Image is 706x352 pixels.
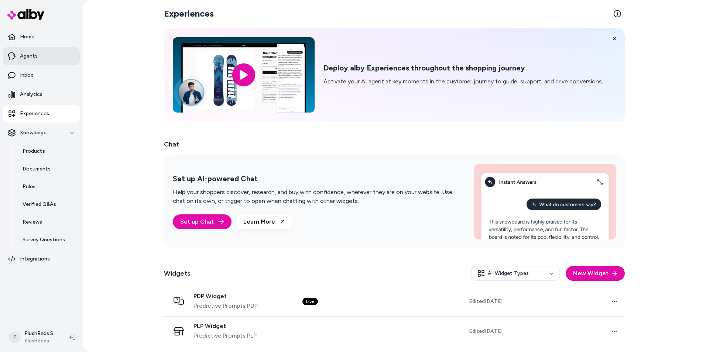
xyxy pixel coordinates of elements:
a: Learn More [236,214,293,229]
span: PDP Widget [193,293,258,300]
p: Reviews [23,218,42,226]
h2: Set up AI-powered Chat [173,174,456,183]
a: Analytics [3,86,80,103]
p: Products [23,148,45,155]
img: alby Logo [7,9,44,20]
img: Set up AI-powered Chat [474,164,616,239]
a: Rules [15,178,80,196]
span: P [9,331,21,343]
h2: Chat [164,139,625,149]
p: Analytics [20,91,42,98]
p: Survey Questions [23,236,65,244]
p: Verified Q&As [23,201,56,208]
p: Help your shoppers discover, research, and buy with confidence, wherever they are on your website... [173,188,456,206]
p: Activate your AI agent at key moments in the customer journey to guide, support, and drive conver... [323,77,603,86]
a: Survey Questions [15,231,80,249]
p: PlushBeds Shopify [24,330,58,337]
p: Home [20,33,34,41]
p: Experiences [20,110,49,117]
a: Reviews [15,213,80,231]
button: PPlushBeds ShopifyPlushBeds [4,325,64,349]
span: PlushBeds [24,337,58,345]
a: Experiences [3,105,80,122]
span: Predictive Prompts PDP [193,301,258,310]
p: Knowledge [20,129,47,137]
p: Documents [23,165,51,173]
a: Inbox [3,66,80,84]
h2: Widgets [164,268,191,279]
span: Edited [DATE] [469,328,503,335]
a: Verified Q&As [15,196,80,213]
span: PLP Widget [193,322,257,330]
a: Home [3,28,80,46]
p: Agents [20,52,38,60]
button: All Widget Types [471,266,560,281]
a: Integrations [3,250,80,268]
a: Set up Chat [173,214,232,229]
p: Integrations [20,255,50,263]
a: Products [15,142,80,160]
button: Knowledge [3,124,80,142]
button: New Widget [566,266,625,281]
a: Agents [3,47,80,65]
h2: Experiences [164,8,214,20]
span: Edited [DATE] [469,298,503,305]
p: Inbox [20,72,33,79]
a: Documents [15,160,80,178]
h2: Deploy alby Experiences throughout the shopping journey [323,63,603,73]
div: Live [302,298,318,305]
span: Predictive Prompts PLP [193,331,257,340]
p: Rules [23,183,35,190]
